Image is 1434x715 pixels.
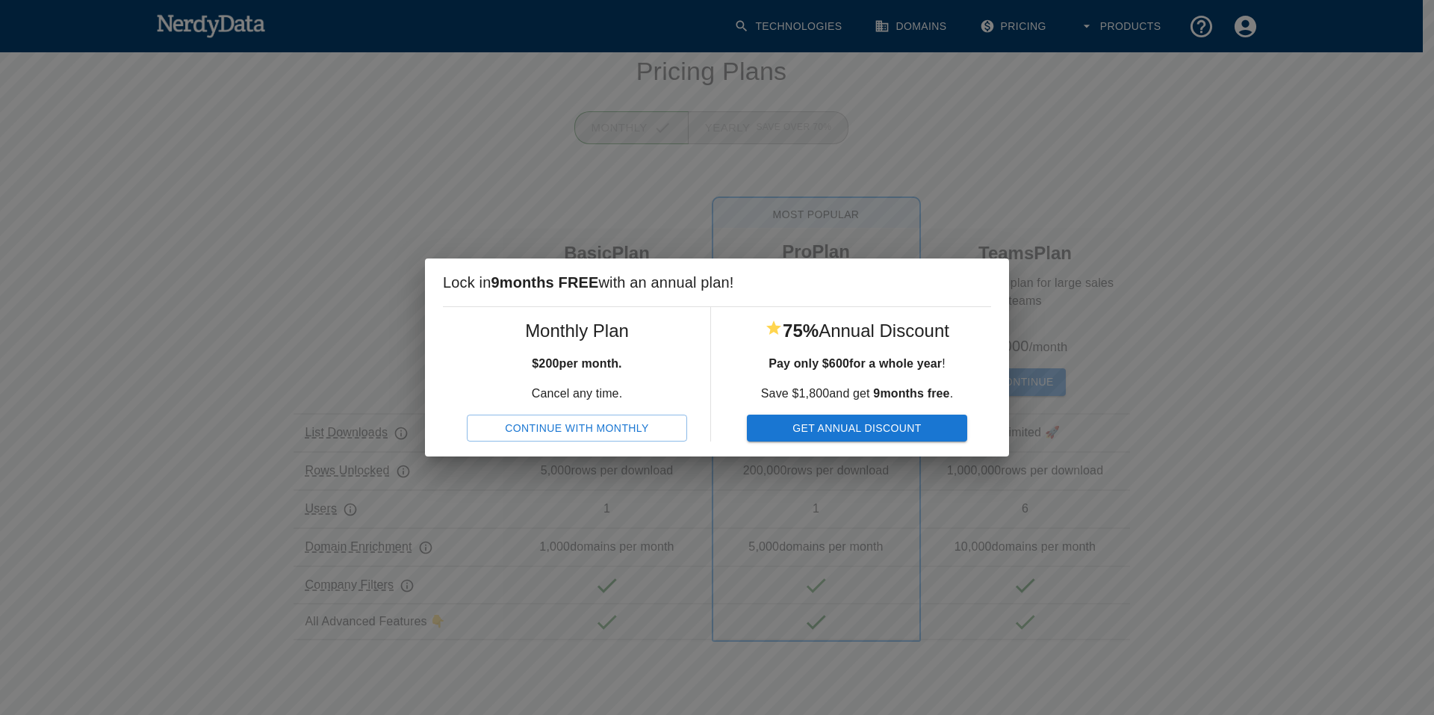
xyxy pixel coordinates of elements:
[532,357,621,370] b: $ 200 per month.
[467,385,687,403] p: Cancel any time.
[769,357,942,370] b: Pay only $ 600 for a whole year
[747,415,967,442] button: Get Annual Discount
[467,415,687,442] button: Continue With Monthly
[1359,609,1416,666] iframe: Drift Widget Chat Controller
[425,259,1009,306] h2: Lock in with an annual plan!
[747,355,967,373] p: !
[783,321,819,341] b: 75%
[873,387,949,400] b: 9 months free
[467,319,687,343] h5: Monthly Plan
[747,319,967,343] h5: Annual Discount
[491,274,598,291] b: 9 months FREE
[747,385,967,403] p: Save $ 1,800 and get .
